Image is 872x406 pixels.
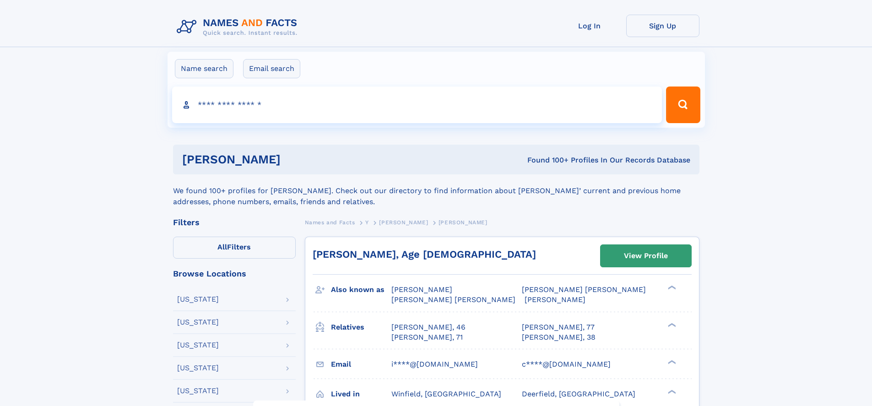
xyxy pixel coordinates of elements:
div: [US_STATE] [177,387,219,395]
h3: Email [331,357,391,372]
h1: [PERSON_NAME] [182,154,404,165]
label: Filters [173,237,296,259]
span: [PERSON_NAME] [525,295,585,304]
div: [US_STATE] [177,319,219,326]
a: View Profile [601,245,691,267]
a: [PERSON_NAME] [379,217,428,228]
a: Names and Facts [305,217,355,228]
div: [US_STATE] [177,364,219,372]
a: [PERSON_NAME], Age [DEMOGRAPHIC_DATA] [313,249,536,260]
span: [PERSON_NAME] [PERSON_NAME] [522,285,646,294]
img: Logo Names and Facts [173,15,305,39]
div: Filters [173,218,296,227]
div: Browse Locations [173,270,296,278]
span: All [217,243,227,251]
a: Sign Up [626,15,699,37]
label: Name search [175,59,233,78]
span: Y [365,219,369,226]
span: Deerfield, [GEOGRAPHIC_DATA] [522,390,635,398]
h3: Relatives [331,319,391,335]
span: Winfield, [GEOGRAPHIC_DATA] [391,390,501,398]
input: search input [172,87,662,123]
span: [PERSON_NAME] [379,219,428,226]
a: [PERSON_NAME], 77 [522,322,595,332]
h3: Also known as [331,282,391,298]
span: [PERSON_NAME] [439,219,487,226]
a: [PERSON_NAME], 71 [391,332,463,342]
a: Log In [553,15,626,37]
span: [PERSON_NAME] [PERSON_NAME] [391,295,515,304]
a: [PERSON_NAME], 38 [522,332,596,342]
div: ❯ [666,389,677,395]
div: We found 100+ profiles for [PERSON_NAME]. Check out our directory to find information about [PERS... [173,174,699,207]
div: [US_STATE] [177,296,219,303]
h3: Lived in [331,386,391,402]
span: [PERSON_NAME] [391,285,452,294]
div: View Profile [624,245,668,266]
a: [PERSON_NAME], 46 [391,322,466,332]
div: ❯ [666,359,677,365]
label: Email search [243,59,300,78]
div: Found 100+ Profiles In Our Records Database [404,155,690,165]
div: [US_STATE] [177,341,219,349]
div: ❯ [666,285,677,291]
button: Search Button [666,87,700,123]
div: ❯ [666,322,677,328]
a: Y [365,217,369,228]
